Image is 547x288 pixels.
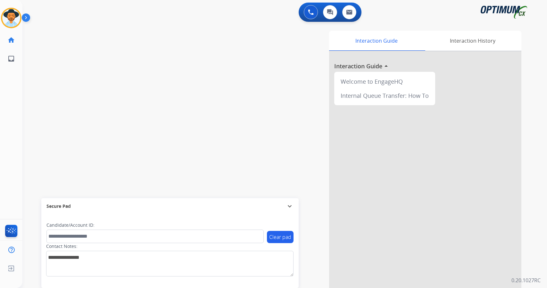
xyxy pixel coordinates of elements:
[46,243,78,250] label: Contact Notes:
[46,222,95,228] label: Candidate/Account ID:
[2,9,20,27] img: avatar
[329,31,424,51] div: Interaction Guide
[424,31,521,51] div: Interaction History
[7,36,15,44] mat-icon: home
[46,203,71,209] span: Secure Pad
[337,89,433,103] div: Internal Queue Transfer: How To
[511,276,541,284] p: 0.20.1027RC
[286,202,294,210] mat-icon: expand_more
[7,55,15,63] mat-icon: inbox
[337,74,433,89] div: Welcome to EngageHQ
[267,231,294,243] button: Clear pad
